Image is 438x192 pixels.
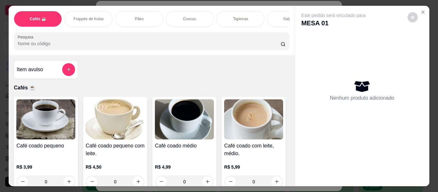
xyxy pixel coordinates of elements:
p: Nenhum produto adicionado [330,94,394,102]
img: product-image [86,99,145,139]
p: Este pedido será vinculado para [301,12,366,19]
h4: Café coado pequeno [16,142,75,150]
p: R$ 4,99 [155,164,214,170]
button: increase-product-quantity [202,177,213,187]
p: R$ 5,99 [224,164,283,170]
p: Cafés ☕ [14,84,289,92]
input: Pesquisa [18,40,281,47]
button: decrease-product-quantity [225,177,236,187]
h4: Item avulso [17,66,43,73]
button: increase-product-quantity [133,177,143,187]
button: decrease-product-quantity [408,12,418,22]
p: Cuscuz. [183,16,197,21]
button: decrease-product-quantity [18,177,28,187]
button: add-separate-item [62,63,75,76]
h4: Café coado médio [155,142,214,150]
p: R$ 4,50 [86,164,145,170]
button: decrease-product-quantity [156,177,166,187]
p: Cafés ☕ [30,16,46,21]
button: increase-product-quantity [272,177,282,187]
button: decrease-product-quantity [87,177,97,187]
img: product-image [224,99,283,139]
button: increase-product-quantity [64,177,74,187]
p: MESA 01 [301,19,366,28]
h4: Café coado com leite, médio. [224,142,283,157]
p: Frappés de frutas [73,16,104,21]
img: product-image [16,99,75,139]
img: product-image [155,99,214,139]
p: Pães [135,16,144,21]
p: Tapiocas [233,16,248,21]
p: Salgados [283,16,299,21]
h4: Café coado pequeno com leite. [86,142,145,157]
label: Pesquisa [18,34,36,40]
p: R$ 3,99 [16,164,75,170]
button: Close [418,7,428,17]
